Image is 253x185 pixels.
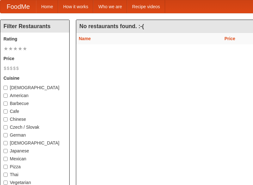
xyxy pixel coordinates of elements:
[3,156,66,162] label: Mexican
[3,94,8,98] input: American
[3,141,8,145] input: [DEMOGRAPHIC_DATA]
[3,84,66,91] label: [DEMOGRAPHIC_DATA]
[3,102,8,106] input: Barbecue
[3,133,8,137] input: German
[3,86,8,90] input: [DEMOGRAPHIC_DATA]
[3,140,66,146] label: [DEMOGRAPHIC_DATA]
[3,116,66,122] label: Chinese
[3,124,66,130] label: Czech / Slovak
[79,36,90,41] a: Name
[3,181,8,185] input: Vegetarian
[0,20,69,33] h4: Filter Restaurants
[59,0,95,13] a: How it works
[3,148,66,154] label: Japanese
[37,0,59,13] a: Home
[3,173,8,177] input: Thai
[3,100,66,107] label: Barbecue
[3,165,8,169] input: Pizza
[3,108,66,114] label: Cafe
[3,75,66,81] h5: Cuisine
[128,0,166,13] a: Recipe videos
[3,45,8,52] li: ★
[79,23,140,29] ng-pluralize: No restaurants found. :-(
[3,92,66,99] label: American
[95,0,128,13] a: Who we are
[3,132,66,138] label: German
[3,157,8,161] input: Mexican
[0,0,37,13] a: FoodMe
[225,36,235,41] a: Price
[3,36,66,42] h5: Rating
[3,65,7,72] li: $
[3,55,66,62] h5: Price
[3,109,8,114] input: Cafe
[3,163,66,170] label: Pizza
[3,117,8,121] input: Chinese
[3,149,8,153] input: Japanese
[3,125,8,129] input: Czech / Slovak
[13,45,18,52] li: ★
[16,65,19,72] li: $
[13,65,16,72] li: $
[8,45,13,52] li: ★
[10,65,13,72] li: $
[18,45,22,52] li: ★
[22,45,27,52] li: ★
[7,65,10,72] li: $
[3,171,66,178] label: Thai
